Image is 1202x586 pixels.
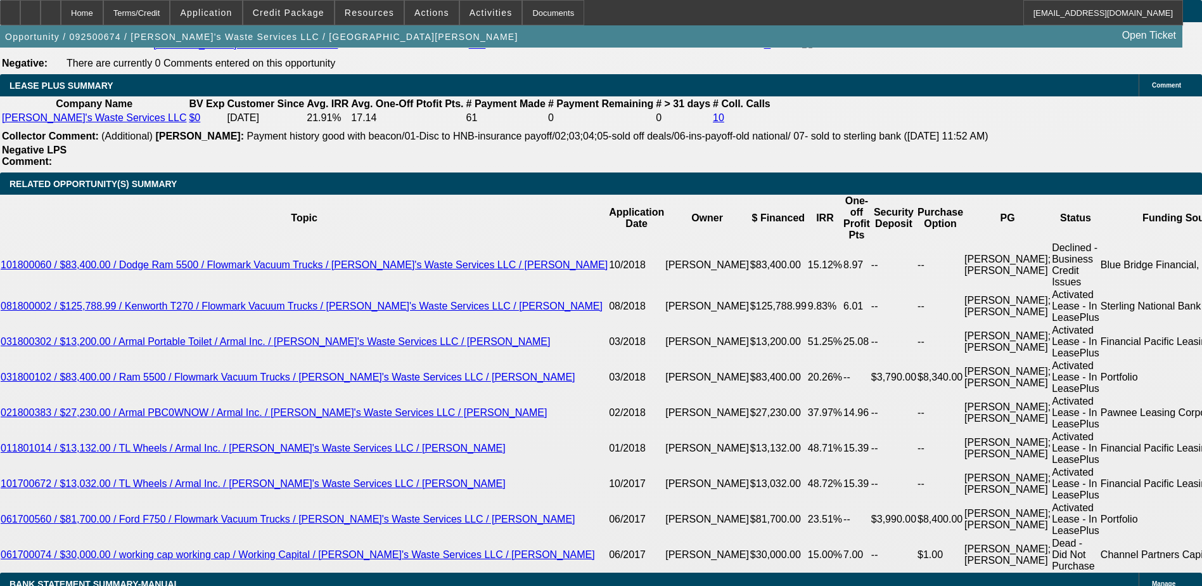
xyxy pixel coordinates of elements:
[466,98,546,109] b: # Payment Made
[1,301,603,311] a: 081800002 / $125,788.99 / Kenworth T270 / Flowmark Vacuum Trucks / [PERSON_NAME]'s Waste Services...
[548,98,653,109] b: # Payment Remaining
[750,395,807,431] td: $27,230.00
[917,195,964,242] th: Purchase Option
[170,1,241,25] button: Application
[1051,466,1100,502] td: Activated Lease - In LeasePlus
[750,242,807,289] td: $83,400.00
[843,242,871,289] td: 8.97
[750,466,807,502] td: $13,032.00
[351,98,463,109] b: Avg. One-Off Ptofit Pts.
[843,466,871,502] td: 15.39
[807,466,843,502] td: 48.72%
[713,112,724,123] a: 10
[807,537,843,573] td: 15.00%
[917,324,964,360] td: --
[189,112,200,123] a: $0
[608,395,665,431] td: 02/2018
[871,537,917,573] td: --
[964,537,1051,573] td: [PERSON_NAME]; [PERSON_NAME]
[1051,242,1100,289] td: Declined - Business Credit Issues
[608,466,665,502] td: 10/2017
[843,324,871,360] td: 25.08
[665,360,750,395] td: [PERSON_NAME]
[608,195,665,242] th: Application Date
[665,537,750,573] td: [PERSON_NAME]
[807,431,843,466] td: 48.71%
[917,431,964,466] td: --
[1051,289,1100,324] td: Activated Lease - In LeasePlus
[917,395,964,431] td: --
[807,360,843,395] td: 20.26%
[608,431,665,466] td: 01/2018
[750,360,807,395] td: $83,400.00
[871,324,917,360] td: --
[1,514,575,524] a: 061700560 / $81,700.00 / Ford F750 / Flowmark Vacuum Trucks / [PERSON_NAME]'s Waste Services LLC ...
[871,395,917,431] td: --
[871,466,917,502] td: --
[1051,324,1100,360] td: Activated Lease - In LeasePlus
[345,8,394,18] span: Resources
[964,324,1051,360] td: [PERSON_NAME]; [PERSON_NAME]
[871,431,917,466] td: --
[665,324,750,360] td: [PERSON_NAME]
[1051,537,1100,573] td: Dead - Did Not Purchase
[1,478,506,489] a: 101700672 / $13,032.00 / TL Wheels / Armal Inc. / [PERSON_NAME]'s Waste Services LLC / [PERSON_NAME]
[5,32,518,42] span: Opportunity / 092500674 / [PERSON_NAME]'s Waste Services LLC / [GEOGRAPHIC_DATA][PERSON_NAME]
[964,289,1051,324] td: [PERSON_NAME]; [PERSON_NAME]
[750,324,807,360] td: $13,200.00
[656,98,710,109] b: # > 31 days
[917,537,964,573] td: $1.00
[843,289,871,324] td: 6.01
[227,98,304,109] b: Customer Since
[470,8,513,18] span: Activities
[964,242,1051,289] td: [PERSON_NAME]; [PERSON_NAME]
[750,431,807,466] td: $13,132.00
[10,81,113,91] span: LEASE PLUS SUMMARY
[405,1,459,25] button: Actions
[1,407,547,418] a: 021800383 / $27,230.00 / Armal PBC0WNOW / Armal Inc. / [PERSON_NAME]'s Waste Services LLC / [PERS...
[807,195,843,242] th: IRR
[1,443,506,453] a: 011801014 / $13,132.00 / TL Wheels / Armal Inc. / [PERSON_NAME]'s Waste Services LLC / [PERSON_NAME]
[1051,502,1100,537] td: Activated Lease - In LeasePlus
[608,537,665,573] td: 06/2017
[1051,431,1100,466] td: Activated Lease - In LeasePlus
[871,242,917,289] td: --
[665,242,750,289] td: [PERSON_NAME]
[750,502,807,537] td: $81,700.00
[871,289,917,324] td: --
[1051,395,1100,431] td: Activated Lease - In LeasePlus
[243,1,334,25] button: Credit Package
[917,502,964,537] td: $8,400.00
[843,395,871,431] td: 14.96
[964,395,1051,431] td: [PERSON_NAME]; [PERSON_NAME]
[807,242,843,289] td: 15.12%
[1152,82,1181,89] span: Comment
[335,1,404,25] button: Resources
[843,195,871,242] th: One-off Profit Pts
[466,112,546,124] td: 61
[655,112,711,124] td: 0
[917,289,964,324] td: --
[608,242,665,289] td: 10/2018
[665,502,750,537] td: [PERSON_NAME]
[1051,195,1100,242] th: Status
[2,145,67,167] b: Negative LPS Comment:
[101,131,153,141] span: (Additional)
[807,324,843,360] td: 51.25%
[807,289,843,324] td: 9.83%
[307,98,348,109] b: Avg. IRR
[750,537,807,573] td: $30,000.00
[964,502,1051,537] td: [PERSON_NAME]; [PERSON_NAME]
[964,360,1051,395] td: [PERSON_NAME]; [PERSON_NAME]
[1,259,608,270] a: 101800060 / $83,400.00 / Dodge Ram 5500 / Flowmark Vacuum Trucks / [PERSON_NAME]'s Waste Services...
[871,195,917,242] th: Security Deposit
[1051,360,1100,395] td: Activated Lease - In LeasePlus
[1,549,595,560] a: 061700074 / $30,000.00 / working cap working cap / Working Capital / [PERSON_NAME]'s Waste Servic...
[964,431,1051,466] td: [PERSON_NAME]; [PERSON_NAME]
[180,8,232,18] span: Application
[306,112,349,124] td: 21.91%
[713,98,770,109] b: # Coll. Calls
[608,360,665,395] td: 03/2018
[67,58,335,68] span: There are currently 0 Comments entered on this opportunity
[964,195,1051,242] th: PG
